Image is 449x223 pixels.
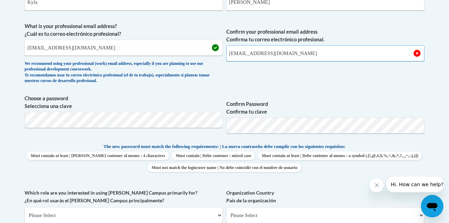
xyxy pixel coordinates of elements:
[226,189,424,204] label: Organization Country País de la organización
[25,22,223,38] label: What is your professional email address? ¿Cuál es tu correo electrónico profesional?
[25,95,223,110] label: Choose a password Selecciona una clave
[370,178,384,192] iframe: Close message
[103,143,346,150] span: The new password must match the following requirements: | La nueva contraseña debe cumplir con lo...
[27,151,169,160] span: Must contain at least | [PERSON_NAME] contener al menos : 4 characters
[25,189,223,204] label: Which role are you interested in using [PERSON_NAME] Campus primarily for? ¿En qué rol usarás el ...
[226,100,424,116] label: Confirm Password Confirma tu clave
[226,45,424,61] input: Required
[421,195,443,217] iframe: Button to launch messaging window
[148,163,301,172] span: Must not match the login/user name | No debe coincidir con el nombre de usuario
[25,40,223,56] input: Metadata input
[258,151,422,160] span: Must contain at least | Debe contener al menos : a symbol (.[!,@,#,$,%,^,&,*,?,_,~,-,(,)])
[226,28,424,43] label: Confirm your professional email address Confirma tu correo electrónico profesional.
[25,61,223,84] div: We recommend using your professional (work) email address, especially if you are planning to use ...
[172,151,255,160] span: Must contain | Debe contener : mixed case
[387,177,443,192] iframe: Message from company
